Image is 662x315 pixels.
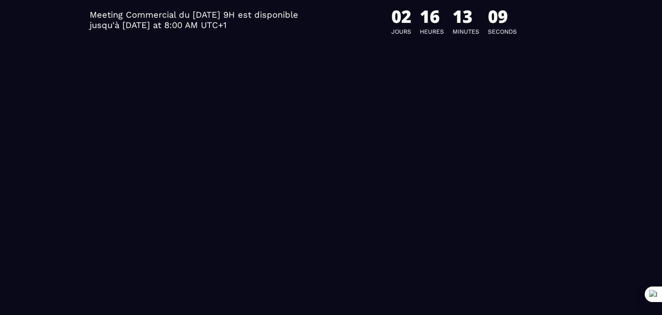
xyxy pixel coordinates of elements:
[453,4,479,28] div: 13
[453,28,479,35] span: Minutes
[391,4,411,28] div: 02
[391,28,411,35] span: Jours
[90,9,327,30] span: Meeting Commercial du [DATE] 9H est disponible jusqu'à [DATE] at 8:00 AM UTC+1
[488,4,517,28] div: 09
[420,4,444,28] div: 16
[420,28,444,35] span: Heures
[488,28,517,35] span: Seconds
